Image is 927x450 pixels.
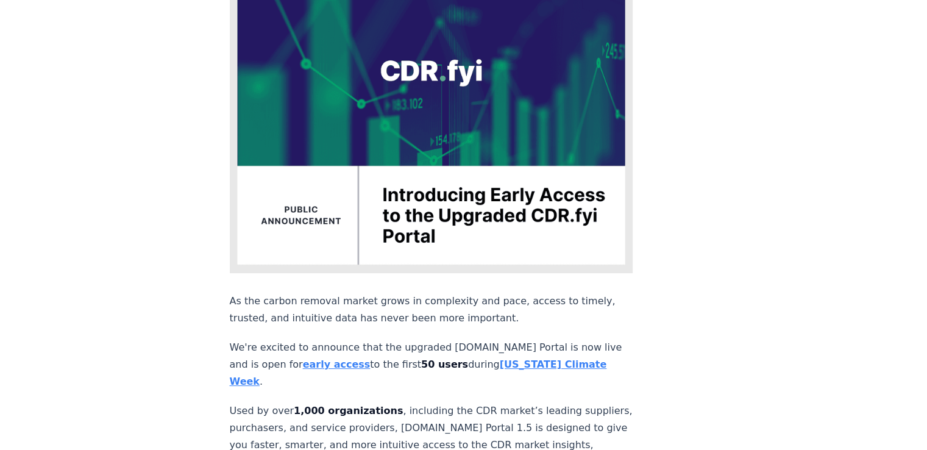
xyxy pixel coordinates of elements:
[421,359,468,370] strong: 50 users
[230,293,633,327] p: As the carbon removal market grows in complexity and pace, access to timely, trusted, and intuiti...
[294,405,403,416] strong: 1,000 organizations
[230,339,633,390] p: We're excited to announce that the upgraded [DOMAIN_NAME] Portal is now live and is open for to t...
[303,359,371,370] a: early access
